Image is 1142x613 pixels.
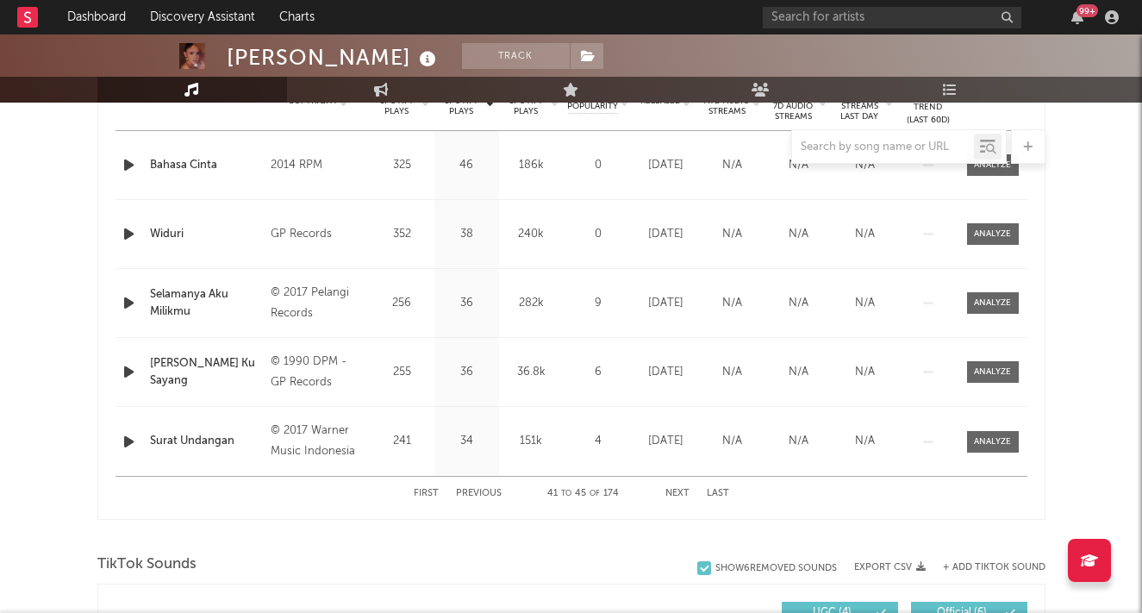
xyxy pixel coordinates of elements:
div: N/A [836,157,894,174]
button: Previous [456,489,502,498]
div: 46 [439,157,495,174]
div: 6 [568,364,628,381]
div: Show 6 Removed Sounds [715,563,837,574]
input: Search by song name or URL [792,141,974,154]
div: [DATE] [637,226,695,243]
a: Bahasa Cinta [150,157,263,174]
a: Widuri [150,226,263,243]
div: [DATE] [637,433,695,450]
button: 99+ [1071,10,1083,24]
button: Next [665,489,690,498]
a: Surat Undangan [150,433,263,450]
div: 282k [503,295,559,312]
div: © 2017 Warner Music Indonesia [271,421,365,462]
div: N/A [703,226,761,243]
div: 0 [568,226,628,243]
div: 241 [374,433,430,450]
div: N/A [770,433,827,450]
button: Export CSV [854,562,926,572]
div: 325 [374,157,430,174]
span: to [561,490,571,497]
button: First [414,489,439,498]
div: N/A [703,295,761,312]
button: Track [462,43,570,69]
div: 4 [568,433,628,450]
div: 99 + [1076,4,1098,17]
div: 2014 RPM [271,155,365,176]
a: Selamanya Aku Milikmu [150,286,263,320]
span: TikTok Sounds [97,554,197,575]
div: N/A [703,157,761,174]
div: N/A [836,226,894,243]
div: 9 [568,295,628,312]
div: N/A [770,226,827,243]
div: N/A [836,433,894,450]
a: [PERSON_NAME] Ku Sayang [150,355,263,389]
div: [DATE] [637,157,695,174]
div: [PERSON_NAME] [227,43,440,72]
div: N/A [836,295,894,312]
div: [DATE] [637,364,695,381]
div: N/A [836,364,894,381]
div: 36 [439,364,495,381]
div: © 1990 DPM - GP Records [271,352,365,393]
div: © 2017 Pelangi Records [271,283,365,324]
div: N/A [770,295,827,312]
button: + Add TikTok Sound [943,563,1045,572]
div: [DATE] [637,295,695,312]
div: 36.8k [503,364,559,381]
div: 0 [568,157,628,174]
div: 38 [439,226,495,243]
button: + Add TikTok Sound [926,563,1045,572]
div: 352 [374,226,430,243]
div: 256 [374,295,430,312]
div: N/A [703,433,761,450]
div: N/A [770,364,827,381]
div: 36 [439,295,495,312]
div: N/A [770,157,827,174]
div: GP Records [271,224,365,245]
div: 151k [503,433,559,450]
div: 41 45 174 [536,484,631,504]
div: N/A [703,364,761,381]
div: 34 [439,433,495,450]
span: of [590,490,600,497]
button: Last [707,489,729,498]
div: 186k [503,157,559,174]
div: 255 [374,364,430,381]
input: Search for artists [763,7,1021,28]
div: 240k [503,226,559,243]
